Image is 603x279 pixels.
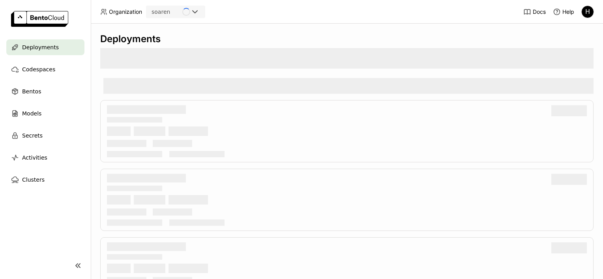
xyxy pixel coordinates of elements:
[152,8,170,16] div: soaren
[582,6,594,18] div: H
[6,39,84,55] a: Deployments
[22,131,43,140] span: Secrets
[6,150,84,166] a: Activities
[22,43,59,52] span: Deployments
[22,175,45,184] span: Clusters
[6,61,84,77] a: Codespaces
[523,8,546,16] a: Docs
[22,153,47,162] span: Activities
[109,8,142,15] span: Organization
[553,8,574,16] div: Help
[6,128,84,143] a: Secrets
[22,109,41,118] span: Models
[11,11,68,27] img: logo
[22,87,41,96] span: Bentos
[171,8,172,16] input: Selected soaren.
[533,8,546,15] span: Docs
[562,8,574,15] span: Help
[22,65,55,74] span: Codespaces
[100,33,594,45] div: Deployments
[6,106,84,121] a: Models
[581,6,594,18] div: h0akoisn5opggd859j2zve66u2a2
[6,84,84,99] a: Bentos
[6,172,84,188] a: Clusters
